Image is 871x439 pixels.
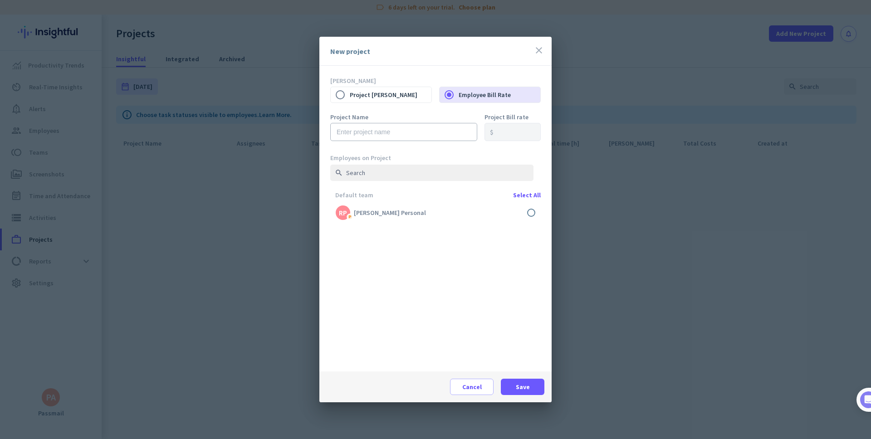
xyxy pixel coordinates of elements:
[513,192,541,198] div: Select All
[459,85,540,104] label: Employee Bill Rate
[516,382,530,391] span: Save
[330,114,477,120] label: Project Name
[330,165,533,181] input: Search
[330,154,533,162] div: Employees on Project
[335,169,343,177] i: search
[330,48,370,55] div: New project
[533,45,544,56] i: close
[347,214,353,220] div: P
[501,379,544,395] button: Save
[484,114,541,120] label: Project Bill rate
[490,129,494,135] div: $
[450,379,494,395] button: Cancel
[462,382,482,391] span: Cancel
[335,191,373,199] span: Default team
[330,123,477,141] input: Enter project name
[330,77,541,85] p: [PERSON_NAME]
[350,85,431,104] label: Project [PERSON_NAME]
[339,209,347,216] div: RP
